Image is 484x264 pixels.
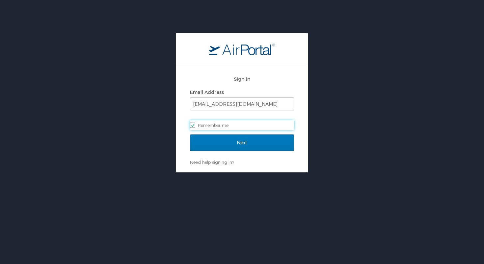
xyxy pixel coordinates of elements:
[190,134,294,151] input: Next
[190,160,234,165] a: Need help signing in?
[190,120,294,130] label: Remember me
[209,43,275,55] img: logo
[190,89,224,95] label: Email Address
[190,75,294,83] h2: Sign In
